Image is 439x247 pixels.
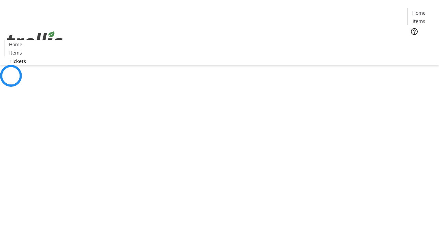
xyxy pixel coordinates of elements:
span: Home [9,41,22,48]
a: Home [4,41,26,48]
span: Tickets [413,40,429,47]
a: Items [408,17,430,25]
span: Items [413,17,425,25]
a: Tickets [407,40,435,47]
span: Home [412,9,426,16]
span: Items [9,49,22,56]
a: Tickets [4,58,32,65]
span: Tickets [10,58,26,65]
a: Items [4,49,26,56]
img: Orient E2E Organization 8EfLua6WHE's Logo [4,24,65,58]
a: Home [408,9,430,16]
button: Help [407,25,421,38]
